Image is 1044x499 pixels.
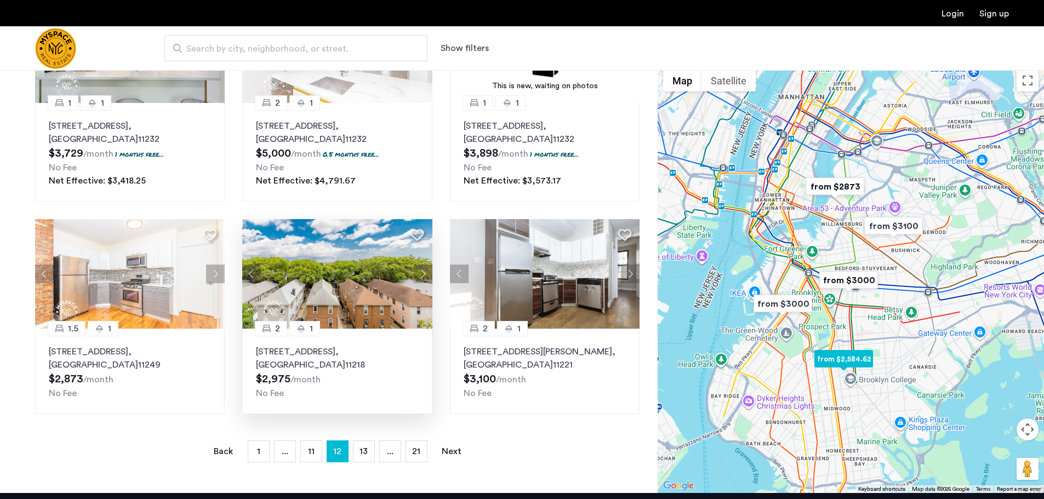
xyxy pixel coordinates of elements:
[257,447,260,456] span: 1
[464,374,496,385] span: $3,100
[282,447,288,456] span: ...
[1017,70,1039,91] button: Toggle fullscreen view
[701,70,756,91] button: Show satellite imagery
[256,345,418,371] p: [STREET_ADDRESS] 11218
[242,265,261,283] button: Previous apartment
[976,485,990,493] a: Terms
[815,268,882,292] div: from $3000
[206,265,225,283] button: Next apartment
[308,447,315,456] span: 11
[660,479,697,493] a: Open this area in Google Maps (opens a new window)
[530,150,579,159] p: 1 months free...
[35,265,54,283] button: Previous apartment
[310,96,313,110] span: 1
[242,103,432,202] a: 21[STREET_ADDRESS], [GEOGRAPHIC_DATA]112320.5 months free...No FeeNet Effective: $4,791.67
[83,150,113,158] sub: /month
[49,345,211,371] p: [STREET_ADDRESS] 11249
[108,322,111,335] span: 1
[810,347,877,371] div: from $2,584.62
[256,119,418,146] p: [STREET_ADDRESS] 11232
[450,329,640,414] a: 21[STREET_ADDRESS][PERSON_NAME], [GEOGRAPHIC_DATA]11221No Fee
[517,322,521,335] span: 1
[516,96,519,110] span: 1
[464,148,498,159] span: $3,898
[860,214,927,238] div: from $3100
[858,485,905,493] button: Keyboard shortcuts
[242,219,432,329] img: af89ecc1-02ec-4b73-9198-5dcabcf3354e_638840399037834304.jpeg
[275,322,280,335] span: 2
[256,389,284,398] span: No Fee
[256,148,291,159] span: $5,000
[290,375,321,384] sub: /month
[942,9,964,18] a: Login
[35,219,225,329] img: 1997_638272169202209530.png
[912,486,969,492] span: Map data ©2025 Google
[333,443,341,460] span: 12
[464,119,626,146] p: [STREET_ADDRESS] 11232
[213,441,235,462] a: Back
[83,375,113,384] sub: /month
[256,176,356,185] span: Net Effective: $4,791.67
[412,447,420,456] span: 21
[186,42,397,55] span: Search by city, neighborhood, or street.
[997,485,1041,493] a: Report a map error
[455,81,635,92] div: This is new, waiting on photos
[256,374,290,385] span: $2,975
[496,375,526,384] sub: /month
[68,96,71,110] span: 1
[310,322,313,335] span: 1
[49,389,77,398] span: No Fee
[441,441,463,462] a: Next
[49,148,83,159] span: $3,729
[35,28,76,69] img: logo
[49,176,146,185] span: Net Effective: $3,418.25
[49,374,83,385] span: $2,873
[414,265,432,283] button: Next apartment
[360,447,368,456] span: 13
[464,345,626,371] p: [STREET_ADDRESS][PERSON_NAME] 11221
[1017,418,1039,440] button: Map camera controls
[115,150,164,159] p: 1 months free...
[242,329,432,414] a: 21[STREET_ADDRESS], [GEOGRAPHIC_DATA]11218No Fee
[749,291,817,316] div: from $3000
[35,440,640,462] nav: Pagination
[483,96,486,110] span: 1
[275,96,280,110] span: 2
[450,219,640,329] img: 1995_638557226240332434.jpeg
[164,35,427,61] input: Apartment Search
[464,389,492,398] span: No Fee
[979,9,1009,18] a: Registration
[450,265,469,283] button: Previous apartment
[464,163,492,172] span: No Fee
[483,322,488,335] span: 2
[464,176,561,185] span: Net Effective: $3,573.17
[49,163,77,172] span: No Fee
[35,103,225,202] a: 11[STREET_ADDRESS], [GEOGRAPHIC_DATA]112321 months free...No FeeNet Effective: $3,418.25
[35,329,225,414] a: 1.51[STREET_ADDRESS], [GEOGRAPHIC_DATA]11249No Fee
[101,96,104,110] span: 1
[49,119,211,146] p: [STREET_ADDRESS] 11232
[1017,458,1039,480] button: Drag Pegman onto the map to open Street View
[35,28,76,69] a: Cazamio Logo
[621,265,640,283] button: Next apartment
[450,103,640,202] a: 11[STREET_ADDRESS], [GEOGRAPHIC_DATA]112321 months free...No FeeNet Effective: $3,573.17
[68,322,78,335] span: 1.5
[498,150,528,158] sub: /month
[660,479,697,493] img: Google
[387,447,393,456] span: ...
[323,150,379,159] p: 0.5 months free...
[441,42,489,55] button: Show or hide filters
[256,163,284,172] span: No Fee
[801,174,869,199] div: from $2873
[291,150,321,158] sub: /month
[663,70,701,91] button: Show street map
